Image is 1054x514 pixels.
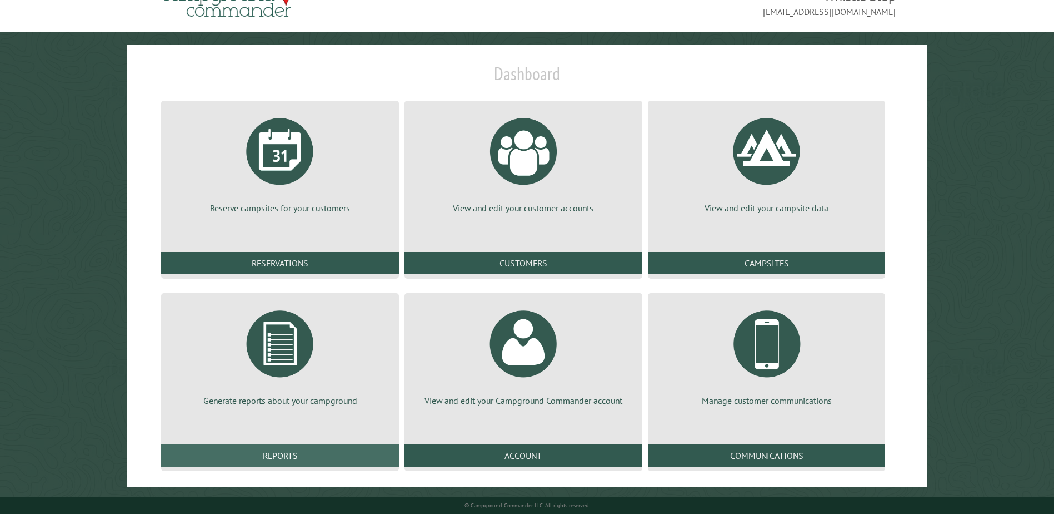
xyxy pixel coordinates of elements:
a: Reservations [161,252,399,274]
a: View and edit your customer accounts [418,110,629,214]
p: Generate reports about your campground [174,394,386,407]
a: View and edit your campsite data [661,110,872,214]
a: Reports [161,444,399,467]
p: Reserve campsites for your customers [174,202,386,214]
a: Communications [648,444,886,467]
a: View and edit your Campground Commander account [418,302,629,407]
p: View and edit your campsite data [661,202,872,214]
p: View and edit your customer accounts [418,202,629,214]
a: Account [404,444,642,467]
h1: Dashboard [158,63,895,93]
a: Reserve campsites for your customers [174,110,386,214]
p: Manage customer communications [661,394,872,407]
a: Customers [404,252,642,274]
a: Campsites [648,252,886,274]
small: © Campground Commander LLC. All rights reserved. [464,502,590,509]
p: View and edit your Campground Commander account [418,394,629,407]
a: Generate reports about your campground [174,302,386,407]
a: Manage customer communications [661,302,872,407]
